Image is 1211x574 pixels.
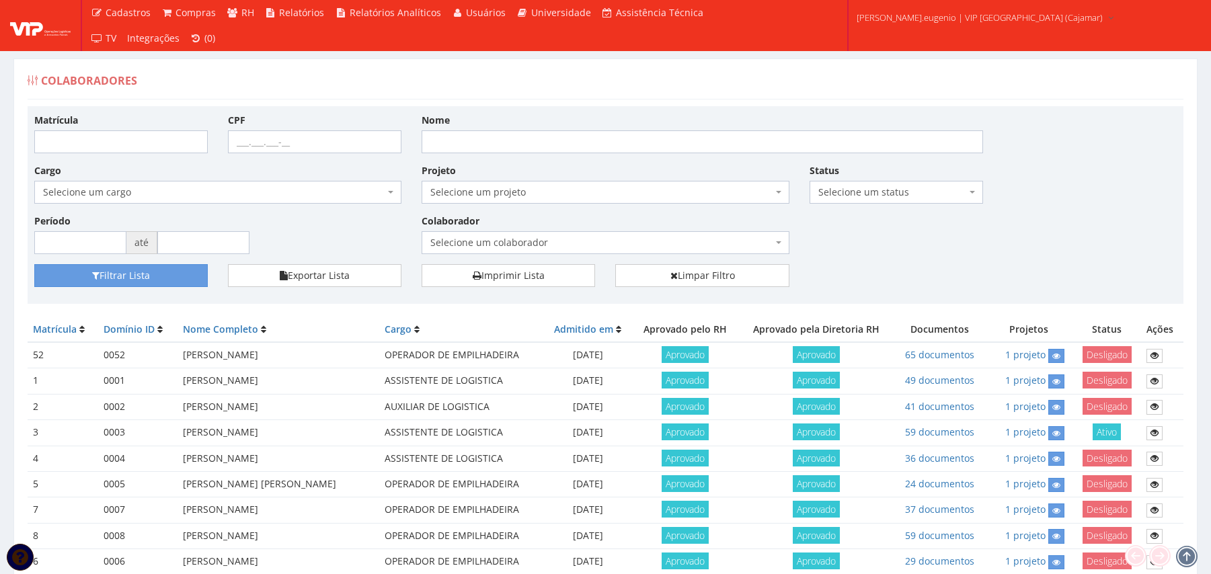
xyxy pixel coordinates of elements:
[793,527,840,544] span: Aprovado
[905,477,974,490] a: 24 documentos
[379,523,544,548] td: OPERADOR DE EMPILHADEIRA
[98,471,178,497] td: 0005
[544,368,632,394] td: [DATE]
[1083,398,1132,415] span: Desligado
[662,475,709,492] span: Aprovado
[662,501,709,518] span: Aprovado
[793,501,840,518] span: Aprovado
[43,186,385,199] span: Selecione um cargo
[33,323,77,335] a: Matrícula
[466,6,506,19] span: Usuários
[1083,552,1132,569] span: Desligado
[662,527,709,544] span: Aprovado
[379,368,544,394] td: ASSISTENTE DE LOGISTICA
[531,6,591,19] span: Universidade
[34,114,78,127] label: Matrícula
[1083,527,1132,544] span: Desligado
[127,32,180,44] span: Integrações
[793,372,840,388] span: Aprovado
[984,317,1072,342] th: Projetos
[422,164,456,177] label: Projeto
[544,471,632,497] td: [DATE]
[793,450,840,466] span: Aprovado
[178,342,379,368] td: [PERSON_NAME]
[1093,423,1121,440] span: Ativo
[98,446,178,471] td: 0004
[379,446,544,471] td: ASSISTENTE DE LOGISTICA
[385,323,412,335] a: Cargo
[28,342,98,368] td: 52
[98,368,178,394] td: 0001
[1005,425,1046,438] a: 1 projeto
[379,420,544,446] td: ASSISTENTE DE LOGISTICA
[1005,452,1046,464] a: 1 projeto
[34,264,208,287] button: Filtrar Lista
[1083,450,1132,466] span: Desligado
[34,214,71,228] label: Período
[616,6,703,19] span: Assistência Técnica
[1005,555,1046,567] a: 1 projeto
[228,114,245,127] label: CPF
[810,181,983,204] span: Selecione um status
[1005,374,1046,386] a: 1 projeto
[662,346,709,363] span: Aprovado
[632,317,739,342] th: Aprovado pelo RH
[126,231,157,254] span: até
[544,342,632,368] td: [DATE]
[185,26,221,51] a: (0)
[793,423,840,440] span: Aprovado
[28,394,98,419] td: 2
[905,348,974,361] a: 65 documentos
[1005,477,1046,490] a: 1 projeto
[905,425,974,438] a: 59 documentos
[178,523,379,548] td: [PERSON_NAME]
[106,6,151,19] span: Cadastros
[905,374,974,386] a: 49 documentos
[28,497,98,523] td: 7
[793,475,840,492] span: Aprovado
[279,6,324,19] span: Relatórios
[544,446,632,471] td: [DATE]
[10,15,71,36] img: logo
[178,368,379,394] td: [PERSON_NAME]
[1005,503,1046,516] a: 1 projeto
[241,6,254,19] span: RH
[662,552,709,569] span: Aprovado
[98,420,178,446] td: 0003
[739,317,894,342] th: Aprovado pela Diretoria RH
[98,394,178,419] td: 0002
[34,164,61,177] label: Cargo
[554,323,613,335] a: Admitido em
[379,394,544,419] td: AUXILIAR DE LOGISTICA
[106,32,116,44] span: TV
[1005,529,1046,542] a: 1 projeto
[1083,346,1132,363] span: Desligado
[228,264,401,287] button: Exportar Lista
[662,423,709,440] span: Aprovado
[228,130,401,153] input: ___.___.___-__
[810,164,839,177] label: Status
[98,497,178,523] td: 0007
[857,11,1103,24] span: [PERSON_NAME].eugenio | VIP [GEOGRAPHIC_DATA] (Cajamar)
[379,471,544,497] td: OPERADOR DE EMPILHADEIRA
[178,446,379,471] td: [PERSON_NAME]
[122,26,185,51] a: Integrações
[1005,348,1046,361] a: 1 projeto
[662,398,709,415] span: Aprovado
[28,420,98,446] td: 3
[175,6,216,19] span: Compras
[104,323,155,335] a: Domínio ID
[905,503,974,516] a: 37 documentos
[905,529,974,542] a: 59 documentos
[350,6,441,19] span: Relatórios Analíticos
[98,523,178,548] td: 0008
[28,446,98,471] td: 4
[28,368,98,394] td: 1
[28,523,98,548] td: 8
[422,181,789,204] span: Selecione um projeto
[793,398,840,415] span: Aprovado
[544,523,632,548] td: [DATE]
[204,32,215,44] span: (0)
[793,552,840,569] span: Aprovado
[34,181,401,204] span: Selecione um cargo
